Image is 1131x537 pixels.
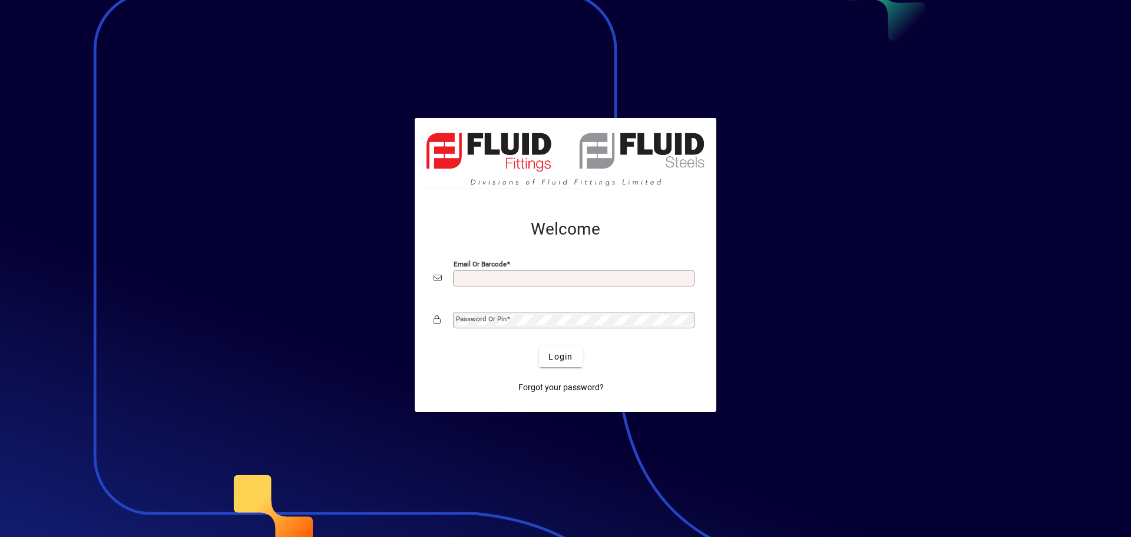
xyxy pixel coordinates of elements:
mat-label: Password or Pin [456,315,507,323]
h2: Welcome [434,219,697,239]
span: Login [548,351,573,363]
button: Login [539,346,582,367]
mat-label: Email or Barcode [454,260,507,268]
span: Forgot your password? [518,381,604,394]
a: Forgot your password? [514,377,609,398]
